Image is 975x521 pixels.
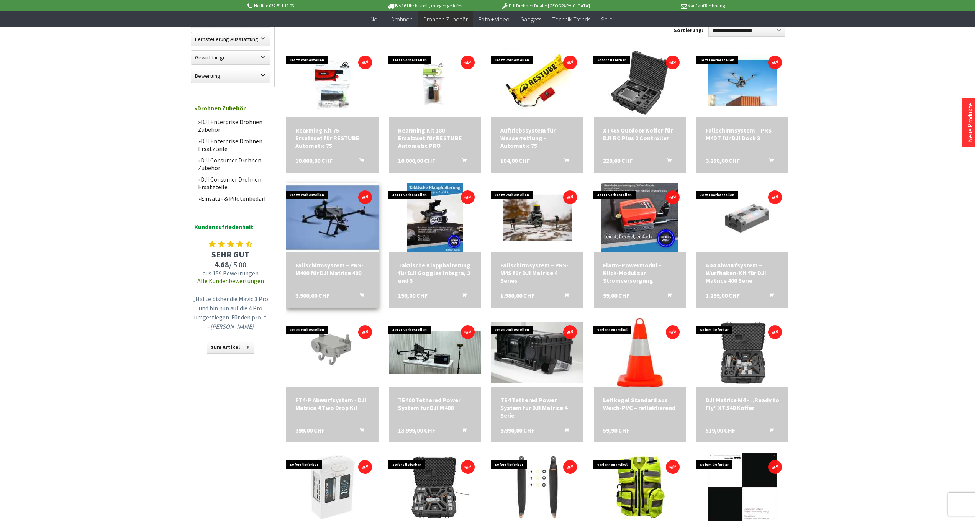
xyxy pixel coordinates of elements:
span: 9.990,00 CHF [500,426,534,434]
a: Neue Produkte [966,103,974,142]
button: In den Warenkorb [350,426,369,436]
img: Fallschirmsystem – PRS-M400 für DJI Matrice 400 [284,169,380,266]
span: 104,00 CHF [500,157,530,164]
a: Drohnen [386,11,418,27]
a: Fallschirmsystem – PRS-M400 für DJI Matrice 400 3.900,00 CHF In den Warenkorb [295,261,369,277]
div: Leitkegel Standard aus Weich-PVC – reflektierend [603,396,677,411]
img: DJI Matrice M4 – „Ready to Fly" XT 540 Koffer [708,318,777,387]
a: Neu [365,11,386,27]
span: Drohnen Zubehör [423,15,468,23]
img: TE400 Tethered Power System für DJI M400 [389,331,481,374]
div: AD4 Abwurfsystem – Wurfhaken-Kit für DJI Matrice 400 Serie [706,261,780,284]
a: Taktische Klapphalterung für DJI Goggles Integra, 2 und 3 190,00 CHF In den Warenkorb [398,261,472,284]
a: FT4-P Abwurfsystem - DJI Matrice 4 Two Drop Kit 399,00 CHF In den Warenkorb [295,396,369,411]
a: Gadgets [515,11,547,27]
p: „Hatte bisher die Mavic 3 Pro und bin nun auf die 4 Pro umgestiegen. Für den pro...“ – [192,294,269,331]
a: Fallschirmsystem – PRS-M4S für DJI Matrice 4 Series 1.980,00 CHF In den Warenkorb [500,261,574,284]
a: Foto + Video [473,11,515,27]
a: Rearming Kit 180 – Ersatzset für RESTUBE Automatic PRO 10.000,00 CHF In den Warenkorb [398,126,472,149]
div: XT465 Outdoor Koffer für DJI RC Plus 2 Controller [603,126,677,142]
div: Flarm-Powermodul – Klick-Modul zur Stromversorgung [603,261,677,284]
a: Auftriebssystem für Wasserrettung – Automatic 75 104,00 CHF In den Warenkorb [500,126,574,149]
button: In den Warenkorb [760,292,778,301]
span: Neu [370,15,380,23]
button: In den Warenkorb [453,157,471,167]
img: Auftriebssystem für Wasserrettung – Automatic 75 [503,48,572,117]
a: Sale [596,11,618,27]
p: DJI Drohnen Dealer [GEOGRAPHIC_DATA] [485,1,605,10]
span: Technik-Trends [552,15,590,23]
img: Flarm-Powermodul – Klick-Modul zur Stromversorgung [601,183,678,252]
span: 10.000,00 CHF [295,157,333,164]
span: SEHR GUT [190,249,271,260]
span: 190,00 CHF [398,292,428,299]
button: In den Warenkorb [453,426,471,436]
a: Technik-Trends [547,11,596,27]
img: Leitkegel Standard aus Weich-PVC – reflektierend [617,318,663,387]
button: In den Warenkorb [555,426,574,436]
img: TE4 Tethered Power System für DJI Matrice 4 Serie [491,322,583,383]
img: AD4 Abwurfsystem – Wurfhaken-Kit für DJI Matrice 400 Serie [696,186,789,249]
button: In den Warenkorb [350,292,369,301]
div: TE400 Tethered Power System für DJI M400 [398,396,472,411]
a: Drohnen Zubehör [190,100,271,116]
span: 99,00 CHF [603,292,629,299]
button: In den Warenkorb [453,292,471,301]
div: Rearming Kit 75 – Ersatzset für RESTUBE Automatic 75 [295,126,369,149]
a: DJI Consumer Drohnen Zubehör [194,154,271,174]
label: Gewicht in gr [191,51,270,64]
button: In den Warenkorb [760,426,778,436]
a: zum Artikel [207,341,254,354]
a: Flarm-Powermodul – Klick-Modul zur Stromversorgung 99,00 CHF In den Warenkorb [603,261,677,284]
a: DJI Matrice M4 – „Ready to Fly" XT 540 Koffer 519,00 CHF In den Warenkorb [706,396,780,411]
span: 3.250,00 CHF [706,157,740,164]
img: FT4-P Abwurfsystem - DJI Matrice 4 Two Drop Kit [309,318,355,387]
div: Fallschirmsystem – PRS-M400 für DJI Matrice 400 [295,261,369,277]
div: Rearming Kit 180 – Ersatzset für RESTUBE Automatic PRO [398,126,472,149]
img: Fallschirmsystem – PRS-M4S für DJI Matrice 4 Series [503,183,572,252]
span: Foto + Video [478,15,510,23]
p: Bis 16 Uhr bestellt, morgen geliefert. [366,1,485,10]
span: 4.68 [215,260,229,269]
label: Bewertung [191,69,270,83]
a: AD4 Abwurfsystem – Wurfhaken-Kit für DJI Matrice 400 Serie 1.299,00 CHF In den Warenkorb [706,261,780,284]
button: In den Warenkorb [760,157,778,167]
span: 10.000,00 CHF [398,157,435,164]
button: In den Warenkorb [555,157,574,167]
button: In den Warenkorb [350,157,369,167]
span: 3.900,00 CHF [295,292,329,299]
button: In den Warenkorb [658,157,676,167]
span: / 5.00 [190,260,271,269]
a: Einsatz- & Pilotenbedarf [194,193,271,204]
img: Rearming Kit 180 – Ersatzset für RESTUBE Automatic PRO [400,48,469,117]
div: TE4 Tethered Power System für DJI Matrice 4 Serie [500,396,574,419]
span: 1.980,00 CHF [500,292,534,299]
div: Fallschirmsystem – PRS-M4DT für DJI Dock 3 [706,126,780,142]
a: Rearming Kit 75 – Ersatzset für RESTUBE Automatic 75 10.000,00 CHF In den Warenkorb [295,126,369,149]
a: Leitkegel Standard aus Weich-PVC – reflektierend 59,90 CHF [603,396,677,411]
span: Kundenzufriedenheit [194,222,267,236]
span: Sale [601,15,613,23]
span: aus 159 Bewertungen [190,269,271,277]
span: 519,00 CHF [706,426,735,434]
img: Fallschirmsystem – PRS-M4DT für DJI Dock 3 [708,48,777,117]
span: 1.299,00 CHF [706,292,740,299]
img: Taktische Klapphalterung für DJI Goggles Integra, 2 und 3 [407,183,463,252]
a: DJI Consumer Drohnen Ersatzteile [194,174,271,193]
p: Kauf auf Rechnung [605,1,725,10]
span: 13.999,00 CHF [398,426,435,434]
a: DJI Enterprise Drohnen Zubehör [194,116,271,135]
button: In den Warenkorb [658,292,676,301]
span: Drohnen [391,15,413,23]
span: Gadgets [520,15,541,23]
label: Fernsteuerung Ausstattung [191,32,270,46]
a: XT465 Outdoor Koffer für DJI RC Plus 2 Controller 220,00 CHF In den Warenkorb [603,126,677,142]
p: Hotline 032 511 11 03 [246,1,366,10]
a: Drohnen Zubehör [418,11,473,27]
a: TE4 Tethered Power System für DJI Matrice 4 Serie 9.990,00 CHF In den Warenkorb [500,396,574,419]
span: 59,90 CHF [603,426,629,434]
a: Fallschirmsystem – PRS-M4DT für DJI Dock 3 3.250,00 CHF In den Warenkorb [706,126,780,142]
div: Auftriebssystem für Wasserrettung – Automatic 75 [500,126,574,149]
a: Alle Kundenbewertungen [197,277,264,285]
span: 220,00 CHF [603,157,633,164]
